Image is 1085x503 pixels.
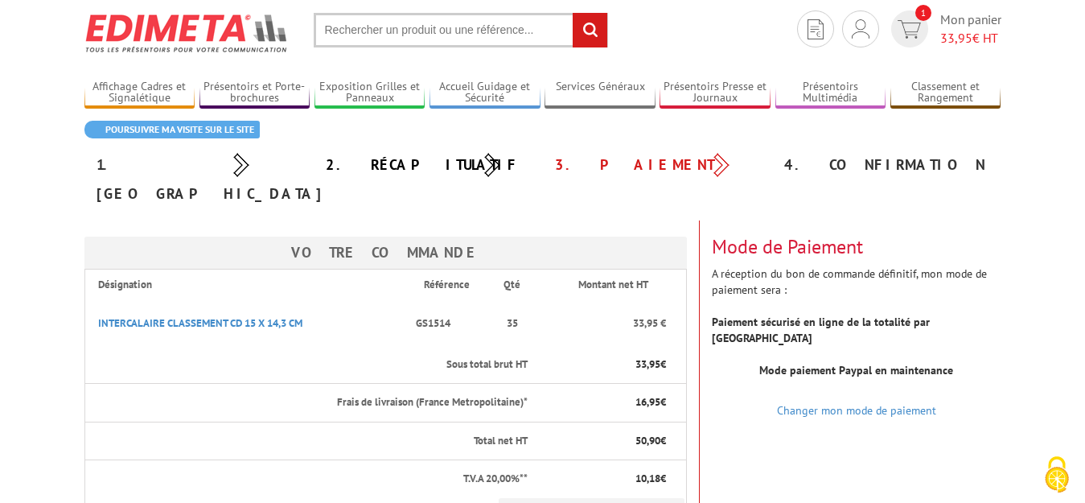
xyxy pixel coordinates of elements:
[940,29,1001,47] span: € HT
[542,278,684,293] p: Montant net HT
[635,434,660,447] span: 50,90
[542,316,666,332] p: 33,95 €
[543,150,772,179] div: 3. Paiement
[940,10,1001,47] span: Mon panier
[314,13,608,47] input: Rechercher un produit ou une référence...
[84,150,314,208] div: 1. [GEOGRAPHIC_DATA]
[1037,455,1077,495] img: Cookies (fenêtre modale)
[314,80,425,106] a: Exposition Grilles et Panneaux
[199,80,310,106] a: Présentoirs et Porte-brochures
[772,150,1001,179] div: 4. Confirmation
[542,357,666,373] p: €
[497,278,528,293] p: Qté
[497,316,528,332] p: 35
[326,155,519,174] a: 2. Récapitulatif
[573,13,607,47] input: rechercher
[98,472,528,487] p: T.V.A 20,00%**
[700,221,1013,412] div: A réception du bon de commande définitif, mon mode de paiement sera :
[635,357,660,371] span: 33,95
[411,308,483,340] p: GS1514
[808,19,824,39] img: devis rapide
[545,80,656,106] a: Services Généraux
[84,121,260,138] a: Poursuivre ma visite sur le site
[1029,448,1085,503] button: Cookies (fenêtre modale)
[98,316,302,330] a: INTERCALAIRE CLASSEMENT CD 15 X 14,3 CM
[98,278,397,293] p: Désignation
[84,346,529,384] th: Sous total brut HT
[84,3,290,63] img: Edimeta
[635,395,660,409] span: 16,95
[84,422,529,460] th: Total net HT
[852,19,869,39] img: devis rapide
[635,472,660,485] span: 10,18
[84,384,529,423] th: Frais de livraison (France Metropolitaine)*
[940,30,972,46] span: 33,95
[898,20,921,39] img: devis rapide
[759,363,953,377] b: Mode paiement Paypal en maintenance
[660,80,771,106] a: Présentoirs Presse et Journaux
[915,5,931,21] span: 1
[84,80,195,106] a: Affichage Cadres et Signalétique
[411,278,483,293] p: Référence
[712,237,1001,258] h3: Mode de Paiement
[429,80,540,106] a: Accueil Guidage et Sécurité
[775,80,886,106] a: Présentoirs Multimédia
[84,237,687,269] h3: Votre Commande
[777,403,936,418] a: Changer mon mode de paiement
[542,395,666,410] p: €
[890,80,1001,106] a: Classement et Rangement
[887,10,1001,47] a: devis rapide 1 Mon panier 33,95€ HT
[542,472,666,487] p: €
[542,434,666,449] p: €
[712,315,930,345] strong: Paiement sécurisé en ligne de la totalité par [GEOGRAPHIC_DATA]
